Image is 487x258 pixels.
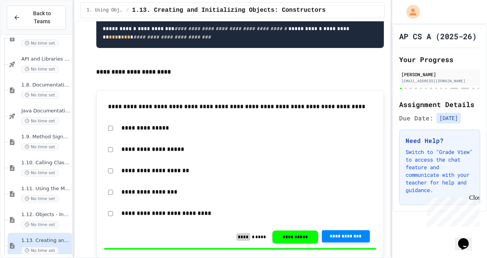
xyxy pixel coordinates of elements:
[21,134,70,140] span: 1.9. Method Signatures
[455,228,479,250] iframe: chat widget
[21,66,59,73] span: No time set
[126,7,129,13] span: /
[21,169,59,176] span: No time set
[424,194,479,227] iframe: chat widget
[406,148,474,194] p: Switch to "Grade View" to access the chat feature and communicate with your teacher for help and ...
[21,40,59,47] span: No time set
[21,247,59,254] span: No time set
[21,143,59,151] span: No time set
[399,54,480,65] h2: Your Progress
[21,212,70,218] span: 1.12. Objects - Instances of Classes
[21,91,59,99] span: No time set
[21,186,70,192] span: 1.11. Using the Math Class
[3,3,53,48] div: Chat with us now!Close
[21,117,59,125] span: No time set
[21,56,70,62] span: API and Libraries - Topic 1.7
[436,113,461,123] span: [DATE]
[21,237,70,244] span: 1.13. Creating and Initializing Objects: Constructors
[21,108,70,114] span: Java Documentation with Comments - Topic 1.8
[399,114,433,123] span: Due Date:
[399,31,477,42] h1: AP CS A (2025-26)
[399,99,480,110] h2: Assignment Details
[21,82,70,88] span: 1.8. Documentation with Comments and Preconditions
[401,71,478,78] div: [PERSON_NAME]
[398,3,422,21] div: My Account
[25,10,59,26] span: Back to Teams
[21,160,70,166] span: 1.10. Calling Class Methods
[21,221,59,228] span: No time set
[401,78,478,84] div: [EMAIL_ADDRESS][DOMAIN_NAME]
[406,136,474,145] h3: Need Help?
[21,195,59,202] span: No time set
[132,6,326,15] span: 1.13. Creating and Initializing Objects: Constructors
[87,7,123,13] span: 1. Using Objects and Methods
